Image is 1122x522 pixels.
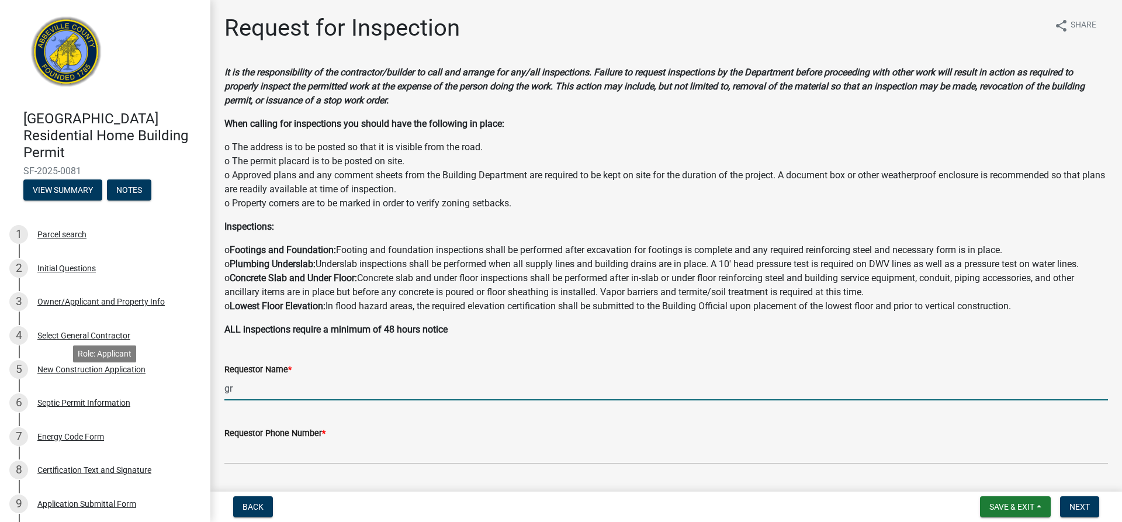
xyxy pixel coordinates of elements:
[9,360,28,379] div: 5
[23,110,201,161] h4: [GEOGRAPHIC_DATA] Residential Home Building Permit
[9,326,28,345] div: 4
[37,399,130,407] div: Septic Permit Information
[9,393,28,412] div: 6
[230,300,325,312] strong: Lowest Floor Elevation:
[224,430,325,438] label: Requestor Phone Number
[224,140,1108,210] p: o The address is to be posted so that it is visible from the road. o The permit placard is to be ...
[230,244,336,255] strong: Footings and Foundation:
[37,365,146,374] div: New Construction Application
[23,165,187,177] span: SF-2025-0081
[37,500,136,508] div: Application Submittal Form
[9,461,28,479] div: 8
[73,345,136,362] div: Role: Applicant
[107,186,151,196] wm-modal-confirm: Notes
[224,67,1085,106] strong: It is the responsibility of the contractor/builder to call and arrange for any/all inspections. F...
[37,331,130,340] div: Select General Contractor
[9,495,28,513] div: 9
[224,14,460,42] h1: Request for Inspection
[224,243,1108,313] p: o Footing and foundation inspections shall be performed after excavation for footings is complete...
[37,298,165,306] div: Owner/Applicant and Property Info
[230,258,316,269] strong: Plumbing Underslab:
[980,496,1051,517] button: Save & Exit
[224,324,448,335] strong: ALL inspections require a minimum of 48 hours notice
[243,502,264,511] span: Back
[224,118,504,129] strong: When calling for inspections you should have the following in place:
[989,502,1034,511] span: Save & Exit
[37,230,86,238] div: Parcel search
[9,225,28,244] div: 1
[1060,496,1099,517] button: Next
[107,179,151,200] button: Notes
[224,221,274,232] strong: Inspections:
[1071,19,1096,33] span: Share
[1045,14,1106,37] button: shareShare
[23,12,109,98] img: Abbeville County, South Carolina
[37,466,151,474] div: Certification Text and Signature
[233,496,273,517] button: Back
[9,259,28,278] div: 2
[224,366,292,374] label: Requestor Name
[23,186,102,196] wm-modal-confirm: Summary
[1054,19,1068,33] i: share
[230,272,357,284] strong: Concrete Slab and Under Floor:
[23,179,102,200] button: View Summary
[9,427,28,446] div: 7
[1069,502,1090,511] span: Next
[9,292,28,311] div: 3
[37,264,96,272] div: Initial Questions
[37,433,104,441] div: Energy Code Form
